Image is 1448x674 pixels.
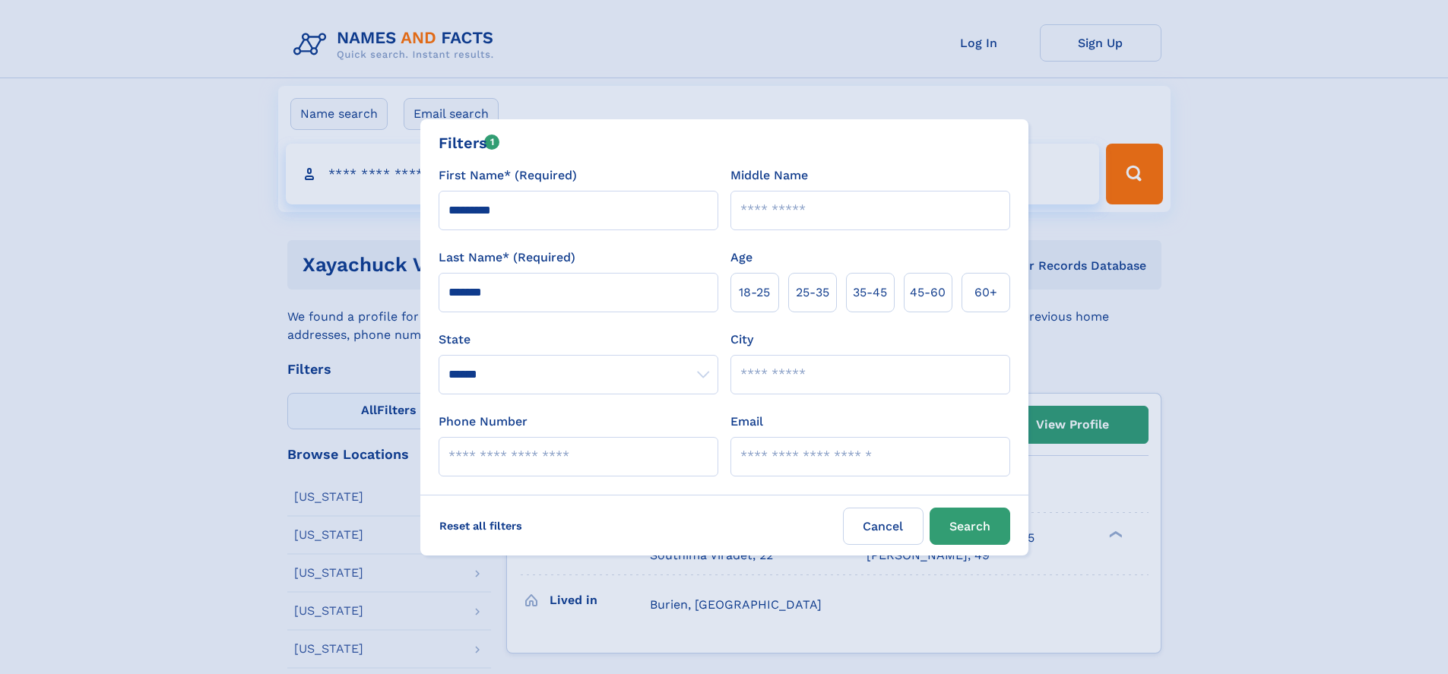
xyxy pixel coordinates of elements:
[439,131,500,154] div: Filters
[439,413,528,431] label: Phone Number
[730,331,753,349] label: City
[429,508,532,544] label: Reset all filters
[910,283,946,302] span: 45‑60
[730,166,808,185] label: Middle Name
[439,331,718,349] label: State
[730,413,763,431] label: Email
[974,283,997,302] span: 60+
[853,283,887,302] span: 35‑45
[843,508,924,545] label: Cancel
[439,166,577,185] label: First Name* (Required)
[439,248,575,267] label: Last Name* (Required)
[730,248,753,267] label: Age
[796,283,829,302] span: 25‑35
[930,508,1010,545] button: Search
[739,283,770,302] span: 18‑25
